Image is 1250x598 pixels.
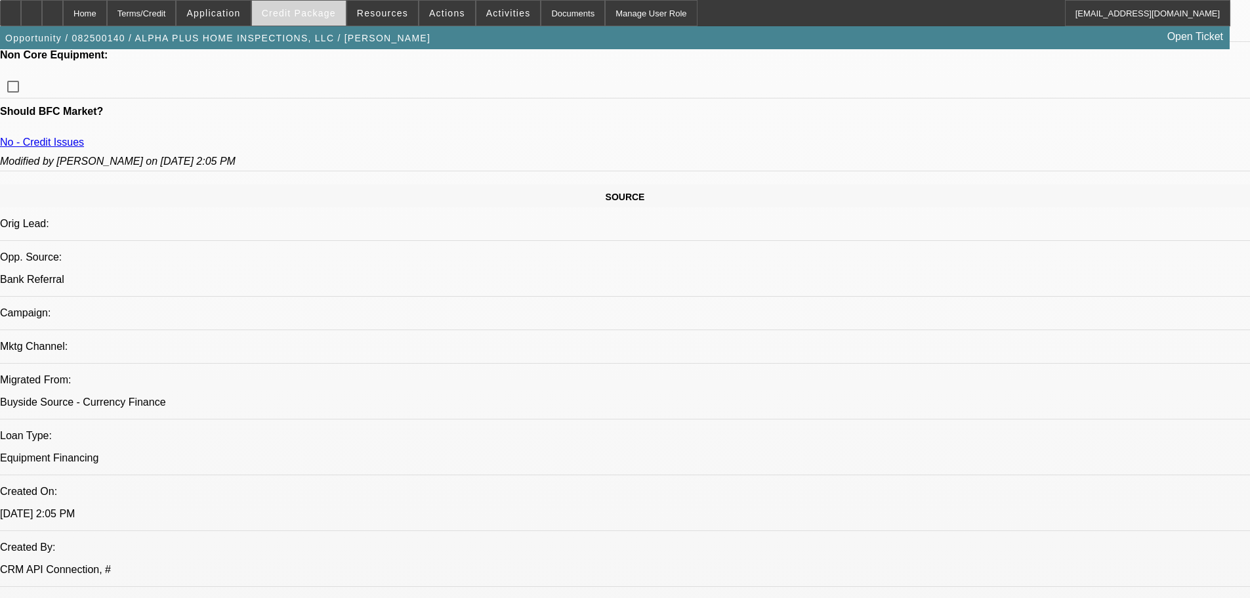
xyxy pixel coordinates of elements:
[486,8,531,18] span: Activities
[429,8,465,18] span: Actions
[606,192,645,202] span: SOURCE
[476,1,541,26] button: Activities
[357,8,408,18] span: Resources
[419,1,475,26] button: Actions
[177,1,250,26] button: Application
[252,1,346,26] button: Credit Package
[262,8,336,18] span: Credit Package
[186,8,240,18] span: Application
[347,1,418,26] button: Resources
[5,33,430,43] span: Opportunity / 082500140 / ALPHA PLUS HOME INSPECTIONS, LLC / [PERSON_NAME]
[1162,26,1228,48] a: Open Ticket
